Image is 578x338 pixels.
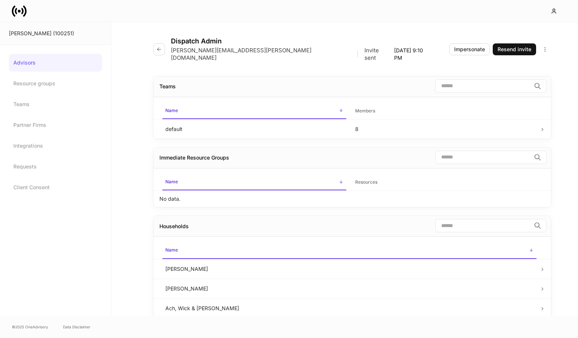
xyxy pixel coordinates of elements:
[364,47,391,62] p: Invite sent
[159,279,539,298] td: [PERSON_NAME]
[159,195,181,203] p: No data.
[357,50,359,58] p: |
[9,75,102,92] a: Resource groups
[9,54,102,72] a: Advisors
[162,243,536,259] span: Name
[159,298,539,318] td: Ach, Wick & [PERSON_NAME]
[9,95,102,113] a: Teams
[9,178,102,196] a: Client Consent
[9,137,102,155] a: Integrations
[162,174,347,190] span: Name
[12,324,48,330] span: © 2025 OneAdvisory
[9,158,102,175] a: Requests
[9,116,102,134] a: Partner Firms
[159,154,229,161] div: Immediate Resource Groups
[159,259,539,279] td: [PERSON_NAME]
[159,223,189,230] div: Households
[493,43,536,55] button: Resend invite
[352,104,536,119] span: Members
[454,46,485,53] div: Impersonate
[162,103,347,119] span: Name
[165,107,178,114] h6: Name
[165,246,178,253] h6: Name
[165,178,178,185] h6: Name
[349,119,539,139] td: 8
[355,107,375,114] h6: Members
[9,30,102,37] div: [PERSON_NAME] (100251)
[171,47,351,62] p: [PERSON_NAME][EMAIL_ADDRESS][PERSON_NAME][DOMAIN_NAME]
[394,47,432,62] p: [DATE] 9:10 PM
[355,178,377,186] h6: Resources
[63,324,90,330] a: Data Disclaimer
[171,37,431,45] h4: Dispatch Admin
[159,119,350,139] td: default
[498,46,531,53] div: Resend invite
[449,43,490,55] button: Impersonate
[159,83,176,90] div: Teams
[352,175,536,190] span: Resources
